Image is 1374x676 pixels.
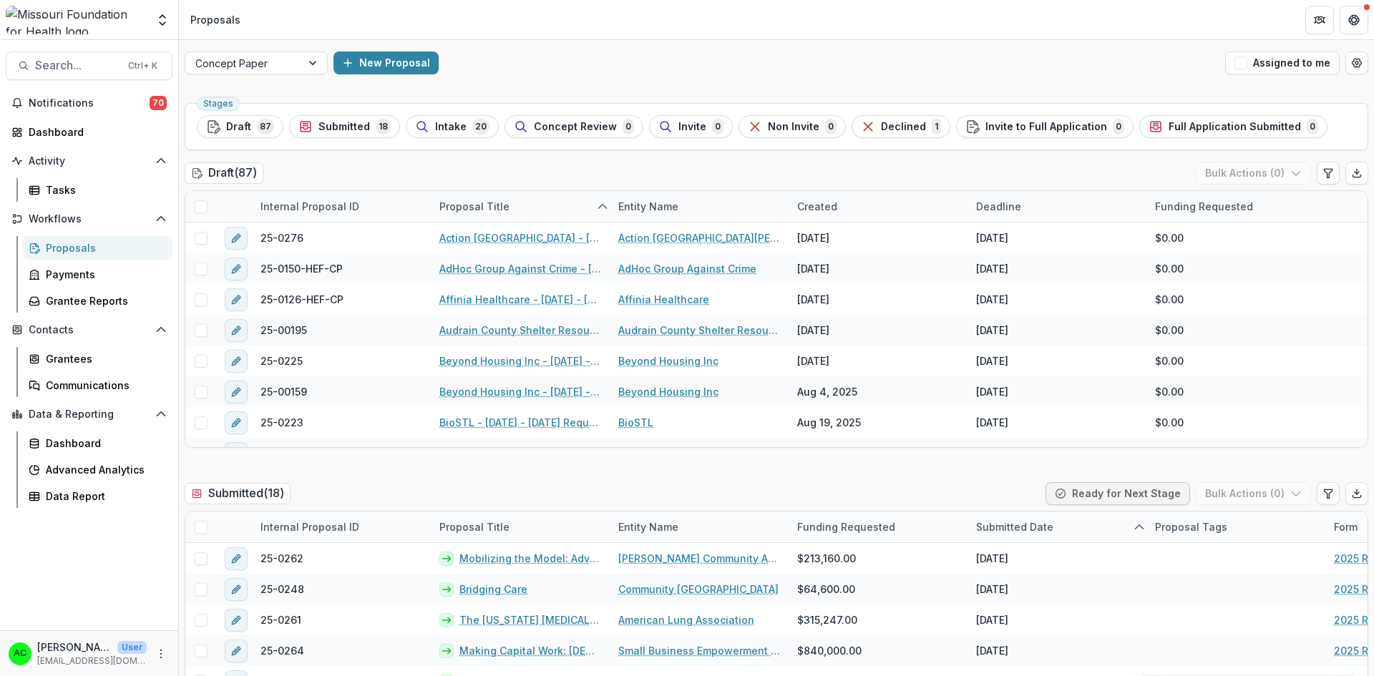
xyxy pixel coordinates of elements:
[1317,482,1340,505] button: Edit table settings
[712,119,723,134] span: 0
[797,292,829,307] div: [DATE]
[439,353,601,368] a: Beyond Housing Inc - [DATE] - [DATE] Request for Concept Papers
[1046,482,1190,505] button: Ready for Next Stage
[618,612,754,627] a: American Lung Association
[610,511,789,542] div: Entity Name
[23,263,172,286] a: Payments
[1196,162,1311,185] button: Bulk Actions (0)
[976,446,1008,461] div: [DATE]
[623,119,634,134] span: 0
[439,230,601,245] a: Action [GEOGRAPHIC_DATA] - [DATE] - [DATE] Request for Concept Papers
[260,230,303,245] span: 25-0276
[6,6,147,34] img: Missouri Foundation for Health logo
[797,446,861,461] div: Aug 19, 2025
[610,191,789,222] div: Entity Name
[225,547,248,570] button: edit
[618,446,708,461] a: Breakthrough T1D
[29,324,150,336] span: Contacts
[1305,6,1334,34] button: Partners
[825,119,837,134] span: 0
[23,289,172,313] a: Grantee Reports
[46,182,161,197] div: Tasks
[439,292,601,307] a: Affinia Healthcare - [DATE] - [DATE] Request for Concept Papers
[968,191,1146,222] div: Deadline
[46,293,161,308] div: Grantee Reports
[1307,119,1318,134] span: 0
[14,649,26,658] div: Alyssa Curran
[46,267,161,282] div: Payments
[618,582,779,597] a: Community [GEOGRAPHIC_DATA]
[797,323,829,338] div: [DATE]
[797,551,856,566] span: $213,160.00
[618,292,709,307] a: Affinia Healthcare
[439,446,601,461] a: Breakthrough T1D (formerly JDRF) - [DATE] - [DATE] Request for Concept Papers
[797,643,862,658] span: $840,000.00
[618,415,653,430] a: BioSTL
[260,446,303,461] span: 25-0222
[431,511,610,542] div: Proposal Title
[260,551,303,566] span: 25-0262
[649,115,733,138] button: Invite0
[23,484,172,508] a: Data Report
[1146,191,1325,222] div: Funding Requested
[376,119,391,134] span: 18
[318,121,370,133] span: Submitted
[289,115,400,138] button: Submitted18
[35,59,120,72] span: Search...
[1155,292,1184,307] span: $0.00
[431,199,518,214] div: Proposal Title
[618,643,780,658] a: Small Business Empowerment Center
[152,645,170,662] button: More
[976,612,1008,627] div: [DATE]
[252,519,368,534] div: Internal Proposal ID
[23,458,172,481] a: Advanced Analytics
[789,511,968,542] div: Funding Requested
[459,612,601,627] a: The [US_STATE] [MEDICAL_DATA] Crisis: A Call for Coordinated Action
[225,381,248,403] button: edit
[6,120,172,144] a: Dashboard
[797,415,861,430] div: Aug 19, 2025
[29,124,161,139] div: Dashboard
[6,207,172,230] button: Open Workflows
[226,121,251,133] span: Draft
[881,121,926,133] span: Declined
[260,415,303,430] span: 25-0223
[968,519,1062,534] div: Submitted Date
[431,191,610,222] div: Proposal Title
[797,384,857,399] div: Aug 4, 2025
[46,489,161,504] div: Data Report
[6,150,172,172] button: Open Activity
[252,191,431,222] div: Internal Proposal ID
[23,373,172,397] a: Communications
[956,115,1134,138] button: Invite to Full Application0
[768,121,819,133] span: Non Invite
[797,353,829,368] div: [DATE]
[597,201,608,212] svg: sorted ascending
[610,519,687,534] div: Entity Name
[976,551,1008,566] div: [DATE]
[1345,52,1368,74] button: Open table manager
[23,236,172,260] a: Proposals
[797,261,829,276] div: [DATE]
[6,92,172,114] button: Notifications70
[225,258,248,280] button: edit
[852,115,950,138] button: Declined1
[1317,162,1340,185] button: Edit table settings
[333,52,439,74] button: New Proposal
[789,519,904,534] div: Funding Requested
[252,199,368,214] div: Internal Proposal ID
[225,411,248,434] button: edit
[260,292,343,307] span: 25-0126-HEF-CP
[976,353,1008,368] div: [DATE]
[968,511,1146,542] div: Submitted Date
[618,353,718,368] a: Beyond Housing Inc
[1113,119,1124,134] span: 0
[618,261,756,276] a: AdHoc Group Against Crime
[46,462,161,477] div: Advanced Analytics
[610,199,687,214] div: Entity Name
[1146,199,1262,214] div: Funding Requested
[968,199,1030,214] div: Deadline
